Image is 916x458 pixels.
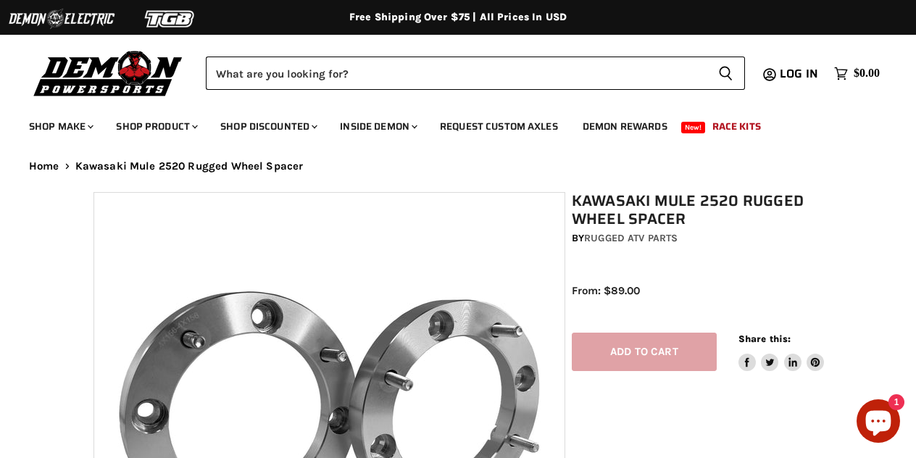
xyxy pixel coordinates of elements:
[738,333,791,344] span: Share this:
[572,192,829,228] h1: Kawasaki Mule 2520 Rugged Wheel Spacer
[116,5,225,33] img: TGB Logo 2
[105,112,207,141] a: Shop Product
[854,67,880,80] span: $0.00
[707,57,745,90] button: Search
[329,112,426,141] a: Inside Demon
[738,333,825,371] aside: Share this:
[827,63,887,84] a: $0.00
[780,64,818,83] span: Log in
[584,232,678,244] a: Rugged ATV Parts
[75,160,304,172] span: Kawasaki Mule 2520 Rugged Wheel Spacer
[18,106,876,141] ul: Main menu
[18,112,102,141] a: Shop Make
[681,122,706,133] span: New!
[209,112,326,141] a: Shop Discounted
[206,57,745,90] form: Product
[572,112,678,141] a: Demon Rewards
[852,399,904,446] inbox-online-store-chat: Shopify online store chat
[701,112,772,141] a: Race Kits
[29,47,188,99] img: Demon Powersports
[7,5,116,33] img: Demon Electric Logo 2
[572,284,640,297] span: From: $89.00
[773,67,827,80] a: Log in
[572,230,829,246] div: by
[429,112,569,141] a: Request Custom Axles
[206,57,707,90] input: Search
[29,160,59,172] a: Home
